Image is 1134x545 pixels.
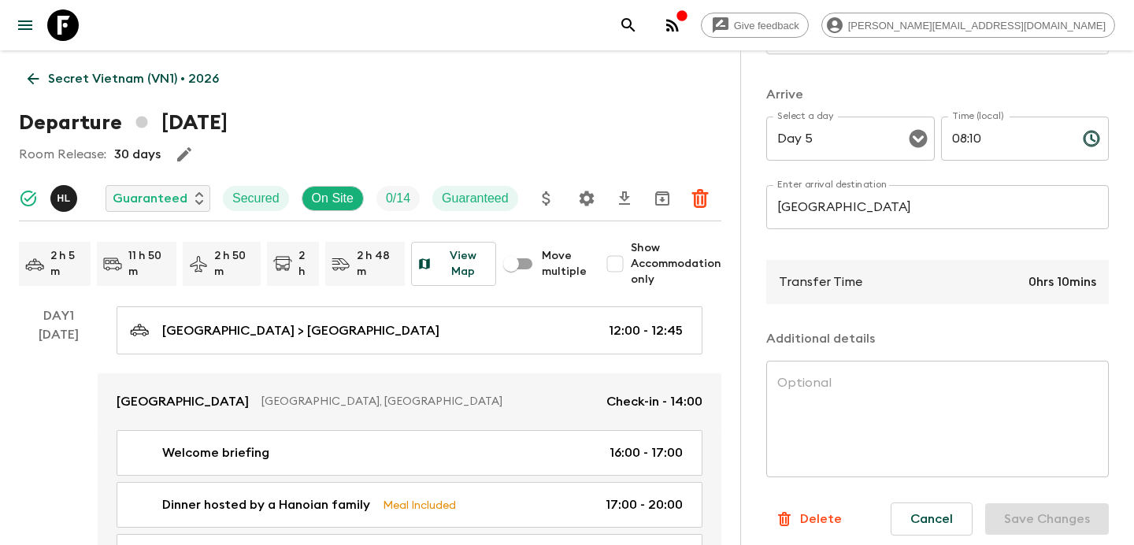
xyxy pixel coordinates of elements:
button: HL [50,185,80,212]
div: Secured [223,186,289,211]
button: Delete [766,503,850,535]
p: Secured [232,189,280,208]
div: [PERSON_NAME][EMAIL_ADDRESS][DOMAIN_NAME] [821,13,1115,38]
div: On Site [302,186,364,211]
span: Show Accommodation only [631,240,721,287]
button: View Map [411,242,496,286]
button: search adventures [613,9,644,41]
a: [GEOGRAPHIC_DATA][GEOGRAPHIC_DATA], [GEOGRAPHIC_DATA]Check-in - 14:00 [98,373,721,430]
p: H L [57,192,70,205]
a: Welcome briefing16:00 - 17:00 [117,430,702,476]
p: Meal Included [383,496,456,513]
button: Download CSV [609,183,640,214]
a: [GEOGRAPHIC_DATA] > [GEOGRAPHIC_DATA]12:00 - 12:45 [117,306,702,354]
p: Welcome briefing [162,443,269,462]
label: Time (local) [952,109,1003,123]
button: Choose time, selected time is 8:10 AM [1076,123,1107,154]
span: Give feedback [725,20,808,32]
p: 2 h [298,248,313,280]
a: Dinner hosted by a Hanoian familyMeal Included17:00 - 20:00 [117,482,702,528]
p: [GEOGRAPHIC_DATA] [117,392,249,411]
p: 12:00 - 12:45 [609,321,683,340]
p: 17:00 - 20:00 [606,495,683,514]
p: Day 1 [19,306,98,325]
p: On Site [312,189,354,208]
p: [GEOGRAPHIC_DATA], [GEOGRAPHIC_DATA] [261,394,594,410]
button: Update Price, Early Bird Discount and Costs [531,183,562,214]
p: 2 h 5 m [50,248,84,280]
p: Guaranteed [113,189,187,208]
a: Give feedback [701,13,809,38]
span: Hoang Le Ngoc [50,190,80,202]
span: Move multiple [542,248,587,280]
p: 30 days [114,145,161,164]
input: hh:mm [941,117,1070,161]
p: Secret Vietnam (VN1) • 2026 [48,69,219,88]
div: Trip Fill [376,186,420,211]
button: menu [9,9,41,41]
p: Transfer Time [779,272,862,291]
p: 0 / 14 [386,189,410,208]
p: Delete [800,510,842,528]
span: [PERSON_NAME][EMAIL_ADDRESS][DOMAIN_NAME] [839,20,1114,32]
p: 2 h 50 m [214,248,254,280]
a: Secret Vietnam (VN1) • 2026 [19,63,228,95]
p: Check-in - 14:00 [606,392,702,411]
p: Dinner hosted by a Hanoian family [162,495,370,514]
button: Settings [571,183,602,214]
label: Enter arrival destination [777,178,888,191]
p: 0hrs 10mins [1028,272,1096,291]
p: 11 h 50 m [128,248,170,280]
p: 16:00 - 17:00 [610,443,683,462]
p: [GEOGRAPHIC_DATA] > [GEOGRAPHIC_DATA] [162,321,439,340]
h1: Departure [DATE] [19,107,228,139]
p: Arrive [766,85,1109,104]
label: Select a day [777,109,833,123]
button: Cancel [891,502,973,536]
p: 2 h 48 m [357,248,398,280]
p: Room Release: [19,145,106,164]
svg: Synced Successfully [19,189,38,208]
p: Additional details [766,329,1109,348]
button: Open [907,128,929,150]
button: Archive (Completed, Cancelled or Unsynced Departures only) [647,183,678,214]
p: Guaranteed [442,189,509,208]
button: Delete [684,183,716,214]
